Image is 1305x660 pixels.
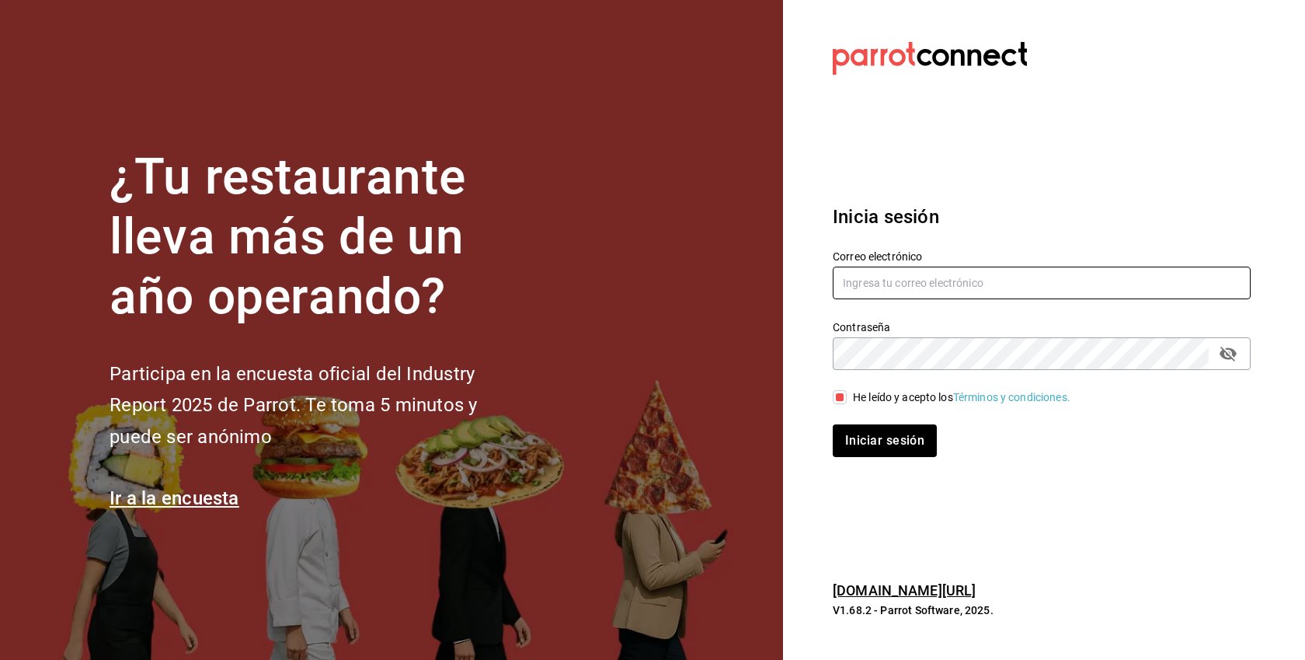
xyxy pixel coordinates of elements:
[833,424,937,457] button: Iniciar sesión
[833,267,1251,299] input: Ingresa tu correo electrónico
[853,389,1070,406] div: He leído y acepto los
[833,203,1251,231] h3: Inicia sesión
[833,602,1251,618] p: V1.68.2 - Parrot Software, 2025.
[110,487,239,509] a: Ir a la encuesta
[1215,340,1241,367] button: passwordField
[110,358,529,453] h2: Participa en la encuesta oficial del Industry Report 2025 de Parrot. Te toma 5 minutos y puede se...
[953,391,1070,403] a: Términos y condiciones.
[833,251,1251,262] label: Correo electrónico
[833,582,976,599] a: [DOMAIN_NAME][URL]
[833,322,1251,333] label: Contraseña
[110,148,529,327] h1: ¿Tu restaurante lleva más de un año operando?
